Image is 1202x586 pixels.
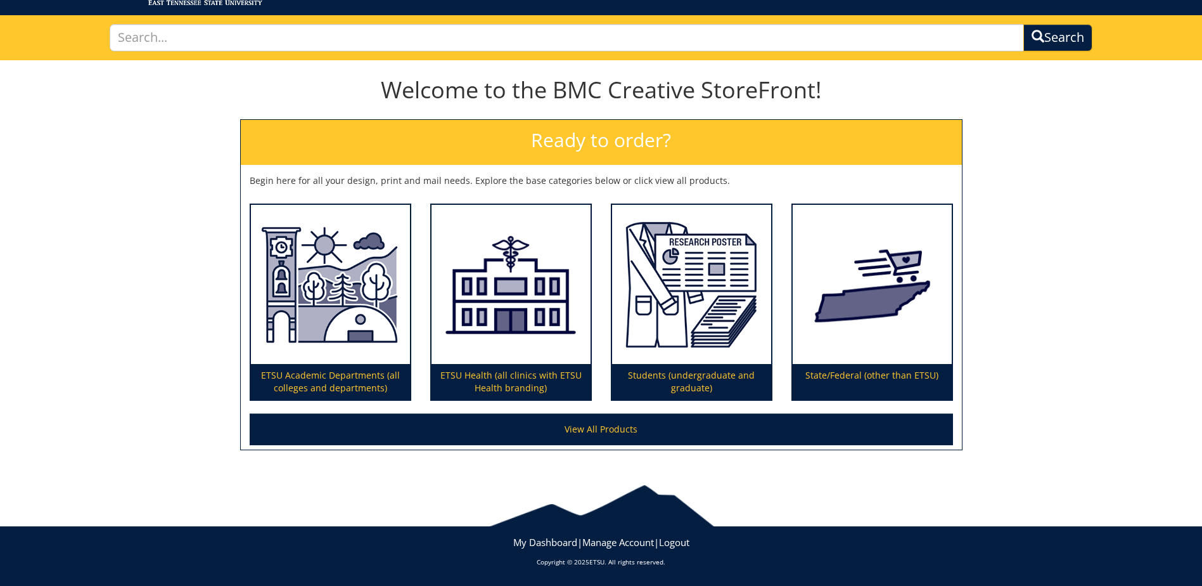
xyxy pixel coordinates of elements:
a: My Dashboard [513,536,577,549]
h1: Welcome to the BMC Creative StoreFront! [240,77,962,103]
input: Search... [110,24,1024,51]
p: Begin here for all your design, print and mail needs. Explore the base categories below or click ... [250,174,953,187]
img: ETSU Health (all clinics with ETSU Health branding) [432,205,591,365]
a: Manage Account [582,536,654,549]
p: ETSU Academic Departments (all colleges and departments) [251,364,410,400]
a: State/Federal (other than ETSU) [793,205,952,400]
a: ETSU [589,557,604,566]
img: ETSU Academic Departments (all colleges and departments) [251,205,410,365]
a: Students (undergraduate and graduate) [612,205,771,400]
a: ETSU Health (all clinics with ETSU Health branding) [432,205,591,400]
p: Students (undergraduate and graduate) [612,364,771,400]
a: Logout [659,536,689,549]
p: ETSU Health (all clinics with ETSU Health branding) [432,364,591,400]
button: Search [1023,24,1092,51]
img: Students (undergraduate and graduate) [612,205,771,365]
a: View All Products [250,413,953,445]
img: State/Federal (other than ETSU) [793,205,952,365]
a: ETSU Academic Departments (all colleges and departments) [251,205,410,400]
h2: Ready to order? [241,120,962,165]
p: State/Federal (other than ETSU) [793,364,952,400]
